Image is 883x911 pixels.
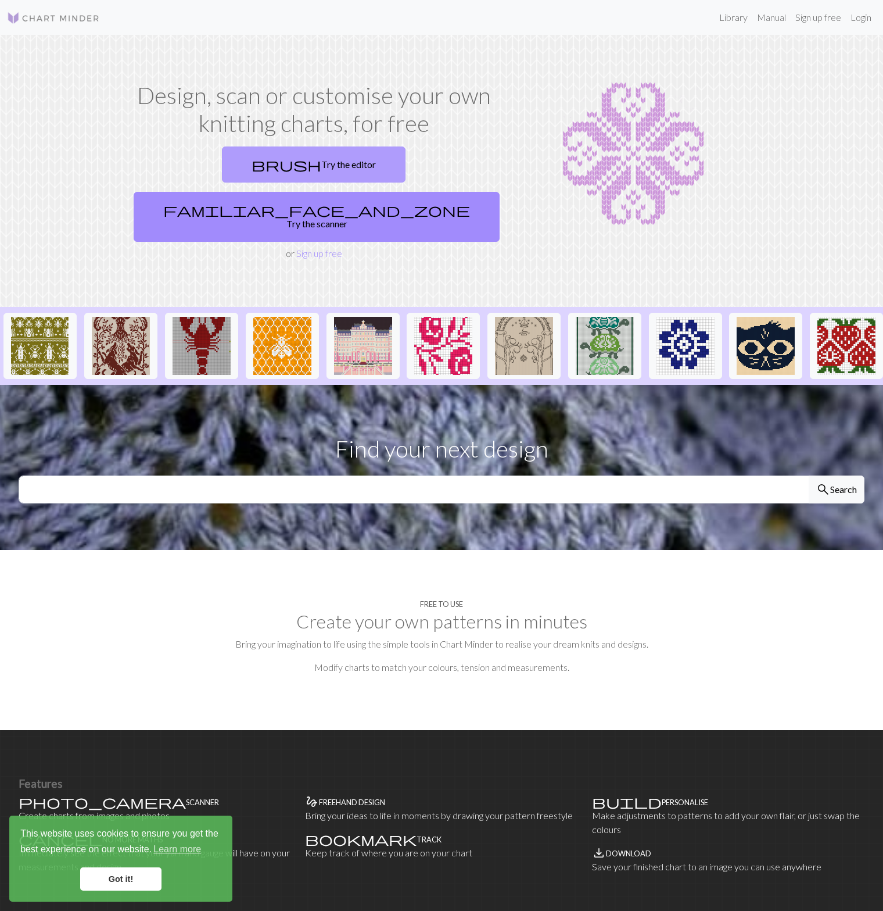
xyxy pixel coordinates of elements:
button: portededurin1.jpg [487,313,561,379]
p: Bring your imagination to life using the simple tools in Chart Minder to realise your dream knits... [19,637,864,651]
button: Strawberry socks [810,313,883,379]
a: learn more about cookies [152,841,203,858]
div: cookieconsent [9,816,232,902]
img: Flower [414,317,472,375]
a: Copy of Copy of Lobster [165,339,238,350]
button: IMG_0917.jpeg [84,313,157,379]
p: Bring your ideas to life in moments by drawing your pattern freestyle [305,809,577,823]
a: Try the scanner [134,192,500,242]
a: Try the editor [222,147,405,183]
button: Mae [729,313,802,379]
h4: Personalise [662,798,708,807]
button: Mari Flower [649,313,722,379]
a: Repeating bugs [3,339,77,350]
span: photo_camera [19,794,186,810]
img: Mehiläinen [253,317,311,375]
a: Library [715,6,752,29]
p: Create charts from images and photos [19,809,291,823]
img: turtles_down.jpg [576,317,634,375]
a: Manual [752,6,791,29]
button: turtles_down.jpg [568,313,641,379]
img: Logo [7,11,100,25]
a: Strawberry socks [810,339,883,350]
a: Login [846,6,876,29]
button: Copy of Grand-Budapest-Hotel-Exterior.jpg [326,313,400,379]
span: bookmark [305,831,417,847]
div: or [129,142,498,260]
img: portededurin1.jpg [495,317,553,375]
img: IMG_0917.jpeg [92,317,150,375]
span: brush [252,156,321,173]
h4: Track [417,835,441,844]
a: turtles_down.jpg [568,339,641,350]
img: Strawberry socks [817,317,875,375]
button: Repeating bugs [3,313,77,379]
a: Sign up free [296,248,342,259]
p: Modify charts to match your colours, tension and measurements. [19,660,864,674]
button: Mehiläinen [246,313,319,379]
p: Find your next design [19,431,864,466]
p: Make adjustments to patterns to add your own flair, or just swap the colours [592,809,864,837]
h3: Features [19,777,864,790]
img: Repeating bugs [11,317,69,375]
a: Flower [407,339,480,350]
h4: Scanner [186,798,219,807]
a: Mari Flower [649,339,722,350]
a: IMG_0917.jpeg [84,339,157,350]
h4: Download [606,849,651,858]
span: This website uses cookies to ensure you get the best experience on our website. [20,827,221,858]
img: Chart example [512,81,754,227]
h2: Create your own patterns in minutes [19,610,864,633]
button: Flower [407,313,480,379]
a: Mae [729,339,802,350]
img: Mari Flower [656,317,715,375]
span: search [816,481,830,498]
img: Mae [737,317,795,375]
button: Copy of Copy of Lobster [165,313,238,379]
p: Save your finished chart to an image you can use anywhere [592,860,864,874]
a: Copy of Grand-Budapest-Hotel-Exterior.jpg [326,339,400,350]
h1: Design, scan or customise your own knitting charts, for free [129,81,498,137]
a: Sign up free [791,6,846,29]
a: portededurin1.jpg [487,339,561,350]
h4: Freehand design [319,798,385,807]
span: familiar_face_and_zone [163,202,470,218]
a: dismiss cookie message [80,867,161,891]
h4: Free to use [420,600,463,609]
span: save_alt [592,845,606,861]
img: Copy of Copy of Lobster [173,317,231,375]
button: Search [809,476,864,503]
a: Mehiläinen [246,339,319,350]
span: gesture [305,794,319,810]
img: Copy of Grand-Budapest-Hotel-Exterior.jpg [334,317,392,375]
span: build [592,794,662,810]
p: Keep track of where you are on your chart [305,846,577,860]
